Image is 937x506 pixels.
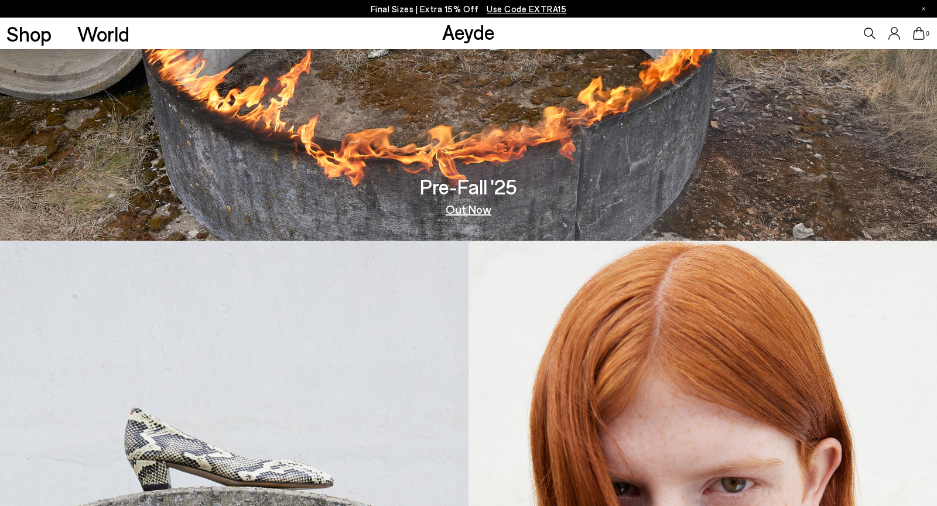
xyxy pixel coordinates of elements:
[446,203,491,215] a: Out Now
[420,176,517,197] h3: Pre-Fall '25
[371,2,567,16] p: Final Sizes | Extra 15% Off
[77,23,129,44] a: World
[6,23,52,44] a: Shop
[913,27,925,40] a: 0
[925,30,931,37] span: 0
[442,19,495,44] a: Aeyde
[487,4,566,14] span: Navigate to /collections/ss25-final-sizes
